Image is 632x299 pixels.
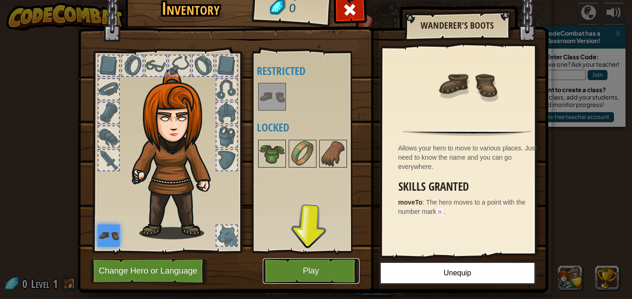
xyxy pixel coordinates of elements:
[422,199,426,206] span: :
[379,262,536,285] button: Unequip
[403,130,531,136] img: hr.png
[98,224,120,247] img: portrait.png
[320,141,346,167] img: portrait.png
[128,69,227,239] img: hair_f2.png
[398,143,541,171] div: Allows your hero to move to various places. Just need to know the name and you can go everywhere.
[91,258,208,284] button: Change Hero or Language
[257,65,373,77] h4: Restricted
[414,20,501,31] h2: Wanderer's Boots
[436,208,444,217] code: n
[257,121,373,133] h4: Locked
[398,199,526,215] span: The hero moves to a point with the number mark .
[263,258,359,284] button: Play
[290,141,316,167] img: portrait.png
[437,54,497,114] img: portrait.png
[259,141,285,167] img: portrait.png
[398,181,541,193] h3: Skills Granted
[259,84,285,110] img: portrait.png
[398,199,423,206] strong: moveTo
